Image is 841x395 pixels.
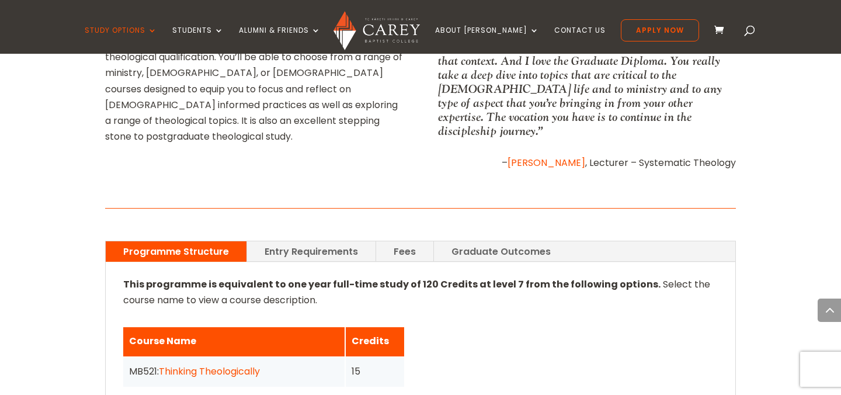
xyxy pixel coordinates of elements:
[438,155,736,171] p: – , Lecturer – Systematic Theology
[106,241,246,262] a: Programme Structure
[129,333,339,349] div: Course Name
[159,365,260,378] a: Thinking Theologically
[621,19,699,41] a: Apply Now
[352,333,398,349] div: Credits
[508,156,585,169] a: [PERSON_NAME]
[239,26,321,54] a: Alumni & Friends
[554,26,606,54] a: Contact Us
[123,278,710,307] span: Select the course name to view a course description.
[123,278,661,291] strong: This programme is equivalent to one year full-time study of 120 Credits at level 7 from the follo...
[438,12,736,138] div: “I love teaching at [PERSON_NAME], primarily because of the community we [PERSON_NAME] here. I lo...
[85,26,157,54] a: Study Options
[172,26,224,54] a: Students
[435,26,539,54] a: About [PERSON_NAME]
[434,241,568,262] a: Graduate Outcomes
[352,363,398,379] div: 15
[247,241,376,262] a: Entry Requirements
[333,11,419,50] img: Carey Baptist College
[376,241,433,262] a: Fees
[129,363,339,379] div: MB521:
